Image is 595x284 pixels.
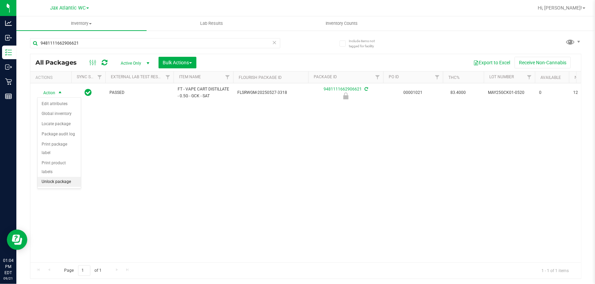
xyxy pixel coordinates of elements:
a: Filter [162,71,174,83]
a: Filter [372,71,383,83]
inline-svg: Retail [5,78,12,85]
span: 0 [539,89,565,96]
a: Lab Results [147,16,277,31]
span: In Sync [85,88,92,97]
inline-svg: Inbound [5,34,12,41]
li: Global inventory [38,109,81,119]
a: PO ID [389,74,399,79]
span: PASSED [109,89,169,96]
input: Search Package ID, Item Name, SKU, Lot or Part Number... [30,38,280,48]
a: Inventory Counts [277,16,407,31]
a: THC% [448,75,460,80]
a: Item Name [179,74,201,79]
a: Sync Status [77,74,103,79]
inline-svg: Outbound [5,64,12,70]
li: Print product labels [38,158,81,177]
span: Lab Results [191,20,232,27]
span: 83.4000 [447,88,469,98]
a: 9481111662906621 [324,87,362,91]
span: MAY25GCK01-0520 [488,89,531,96]
span: Hi, [PERSON_NAME]! [538,5,582,11]
iframe: Resource center [7,230,27,250]
div: Actions [35,75,69,80]
inline-svg: Reports [5,93,12,100]
span: select [56,88,64,98]
inline-svg: Inventory [5,49,12,56]
a: External Lab Test Result [111,74,164,79]
p: 01:04 PM EDT [3,257,13,276]
a: Package ID [314,74,337,79]
li: Package audit log [38,129,81,139]
span: Jax Atlantic WC [50,5,86,11]
a: Lot Number [489,74,514,79]
span: All Packages [35,59,84,66]
li: Unlock package [38,177,81,187]
input: 1 [78,265,90,276]
button: Export to Excel [469,57,515,68]
a: Available [540,75,561,80]
span: FLSRWGM-20250527-3318 [237,89,304,96]
span: Bulk Actions [163,60,192,65]
button: Bulk Actions [159,57,196,68]
span: Inventory Counts [317,20,367,27]
span: 1 - 1 of 1 items [536,265,574,275]
a: Flourish Package ID [239,75,282,80]
div: Newly Received [307,93,384,99]
span: FT - VAPE CART DISTILLATE - 0.5G - GCK - SAT [178,86,229,99]
span: Include items not tagged for facility [349,38,383,49]
inline-svg: Analytics [5,20,12,27]
a: Filter [94,71,105,83]
p: 09/21 [3,276,13,281]
a: Filter [432,71,443,83]
li: Locate package [38,119,81,129]
a: Inventory [16,16,147,31]
span: Action [37,88,56,98]
button: Receive Non-Cannabis [515,57,571,68]
span: Clear [272,38,277,47]
span: Inventory [16,20,147,27]
a: 00001021 [404,90,423,95]
li: Print package label [38,139,81,158]
li: Edit attributes [38,99,81,109]
span: Sync from Compliance System [363,87,368,91]
a: Filter [524,71,535,83]
span: Page of 1 [58,265,107,276]
a: Filter [222,71,233,83]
